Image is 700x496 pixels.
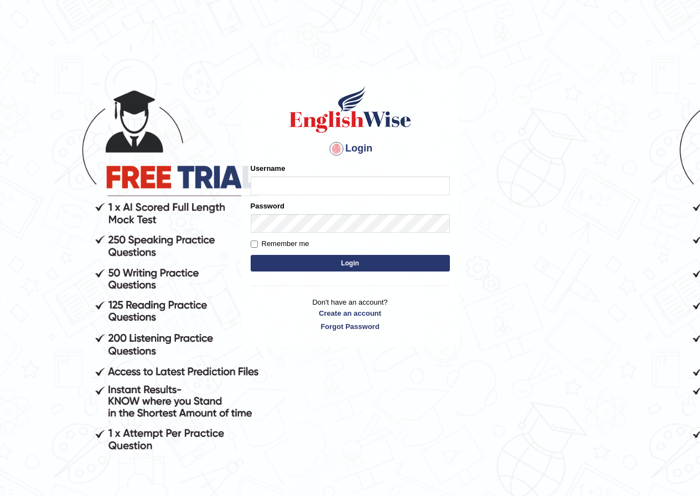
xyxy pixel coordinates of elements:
[251,163,286,174] label: Username
[251,297,450,331] p: Don't have an account?
[251,255,450,272] button: Login
[251,201,284,211] label: Password
[251,308,450,319] a: Create an account
[251,140,450,158] h4: Login
[251,238,309,249] label: Remember me
[251,321,450,332] a: Forgot Password
[251,241,258,248] input: Remember me
[287,85,413,134] img: Logo of English Wise sign in for intelligent practice with AI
